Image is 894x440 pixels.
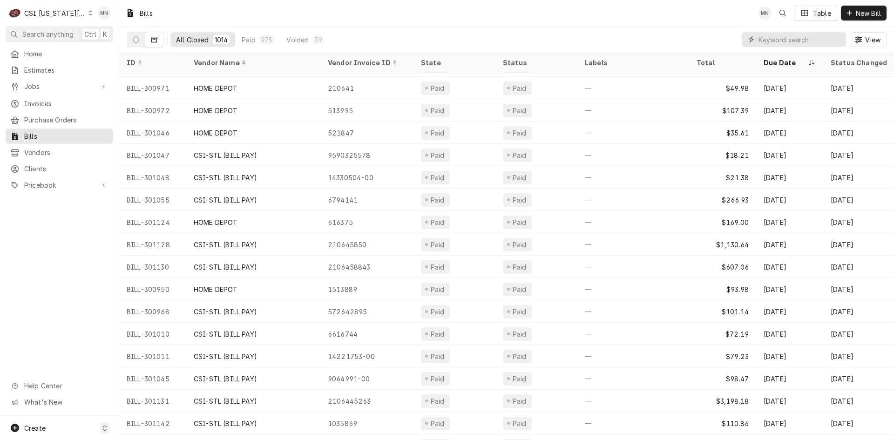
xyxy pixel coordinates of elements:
a: Home [6,46,113,61]
span: What's New [24,397,108,407]
div: Paid [511,329,528,339]
a: Estimates [6,62,113,78]
div: — [577,144,689,166]
div: $72.19 [689,323,756,345]
div: — [577,412,689,434]
span: K [103,29,107,39]
button: Open search [775,6,790,20]
span: Purchase Orders [24,115,108,125]
a: Purchase Orders [6,112,113,128]
div: — [577,77,689,99]
div: CSI-STL (BILL PAY) [194,419,257,428]
div: BILL-301045 [119,367,186,390]
div: — [577,323,689,345]
div: — [577,122,689,144]
div: — [577,166,689,189]
span: New Bill [854,8,883,18]
div: $607.06 [689,256,756,278]
div: HOME DEPOT [194,83,238,93]
div: Paid [429,262,446,272]
div: $98.47 [689,367,756,390]
div: BILL-301011 [119,345,186,367]
div: 1014 [215,35,228,45]
div: Labels [585,58,682,68]
span: Create [24,424,46,432]
div: Paid [429,106,446,115]
div: [DATE] [756,300,823,323]
a: Vendors [6,145,113,160]
div: $169.00 [689,211,756,233]
div: 616375 [320,211,413,233]
div: — [577,278,689,300]
div: CSI-STL (BILL PAY) [194,240,257,250]
div: Paid [511,419,528,428]
div: BILL-301046 [119,122,186,144]
div: Melissa Nehls's Avatar [98,7,111,20]
div: CSI [US_STATE][GEOGRAPHIC_DATA]. [24,8,86,18]
a: Bills [6,129,113,144]
div: Paid [511,128,528,138]
div: BILL-300968 [119,300,186,323]
div: All Closed [176,35,209,45]
div: 210645850 [320,233,413,256]
button: View [850,32,887,47]
div: 210641 [320,77,413,99]
div: BILL-301124 [119,211,186,233]
div: — [577,189,689,211]
div: 572642895 [320,300,413,323]
div: Status Changed [831,58,890,68]
div: Paid [429,173,446,183]
a: Go to Pricebook [6,177,113,193]
div: [DATE] [756,233,823,256]
span: Clients [24,164,108,174]
div: CSI-STL (BILL PAY) [194,374,257,384]
div: BILL-301047 [119,144,186,166]
div: BILL-300972 [119,99,186,122]
div: 1035869 [320,412,413,434]
span: Invoices [24,99,108,108]
div: Paid [511,173,528,183]
div: Paid [429,396,446,406]
div: CSI-STL (BILL PAY) [194,150,257,160]
div: $266.93 [689,189,756,211]
div: CSI-STL (BILL PAY) [194,262,257,272]
div: 14221753-00 [320,345,413,367]
div: Paid [429,128,446,138]
span: Jobs [24,81,95,91]
span: Search anything [22,29,74,39]
div: Paid [511,150,528,160]
div: $18.21 [689,144,756,166]
div: $107.39 [689,99,756,122]
div: Paid [511,396,528,406]
span: Estimates [24,65,108,75]
span: Ctrl [84,29,96,39]
div: $110.86 [689,412,756,434]
span: Home [24,49,108,59]
div: Paid [511,284,528,294]
a: Go to What's New [6,394,113,410]
div: CSI-STL (BILL PAY) [194,329,257,339]
div: $1,130.64 [689,233,756,256]
div: [DATE] [756,99,823,122]
div: BILL-301055 [119,189,186,211]
div: 6794141 [320,189,413,211]
div: Paid [511,83,528,93]
span: C [102,423,107,433]
span: View [863,35,882,45]
div: Total [697,58,747,68]
div: Vendor Name [194,58,311,68]
div: BILL-301010 [119,323,186,345]
div: — [577,211,689,233]
div: [DATE] [756,367,823,390]
div: $79.23 [689,345,756,367]
div: 513995 [320,99,413,122]
a: Clients [6,161,113,176]
div: $93.98 [689,278,756,300]
div: MN [759,7,772,20]
div: 2106458843 [320,256,413,278]
div: State [421,58,486,68]
div: [DATE] [756,77,823,99]
div: BILL-300950 [119,278,186,300]
div: CSI Kansas City.'s Avatar [8,7,21,20]
div: BILL-301130 [119,256,186,278]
